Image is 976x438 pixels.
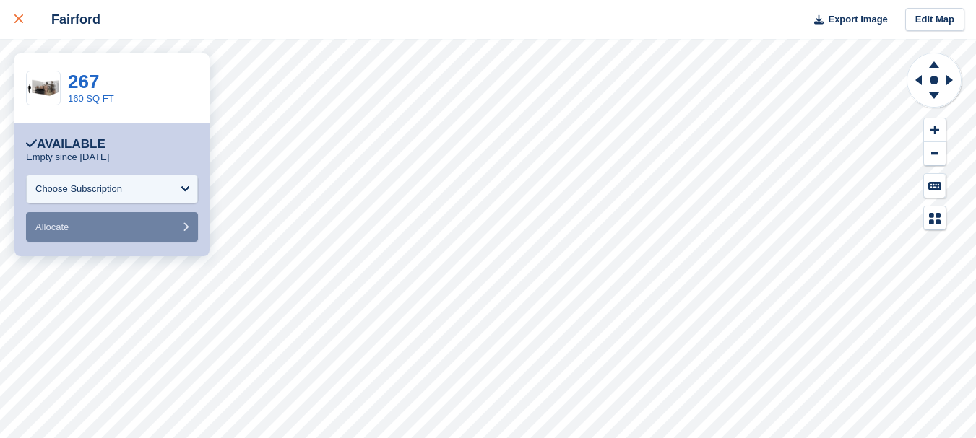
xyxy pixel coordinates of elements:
[38,11,100,28] div: Fairford
[35,182,122,196] div: Choose Subscription
[27,76,60,101] img: 150-sqft-unit.jpg
[68,71,99,92] a: 267
[924,206,946,230] button: Map Legend
[924,174,946,198] button: Keyboard Shortcuts
[26,212,198,242] button: Allocate
[924,118,946,142] button: Zoom In
[828,12,887,27] span: Export Image
[924,142,946,166] button: Zoom Out
[68,93,114,104] a: 160 SQ FT
[905,8,964,32] a: Edit Map
[26,137,105,152] div: Available
[35,222,69,232] span: Allocate
[26,152,109,163] p: Empty since [DATE]
[806,8,888,32] button: Export Image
